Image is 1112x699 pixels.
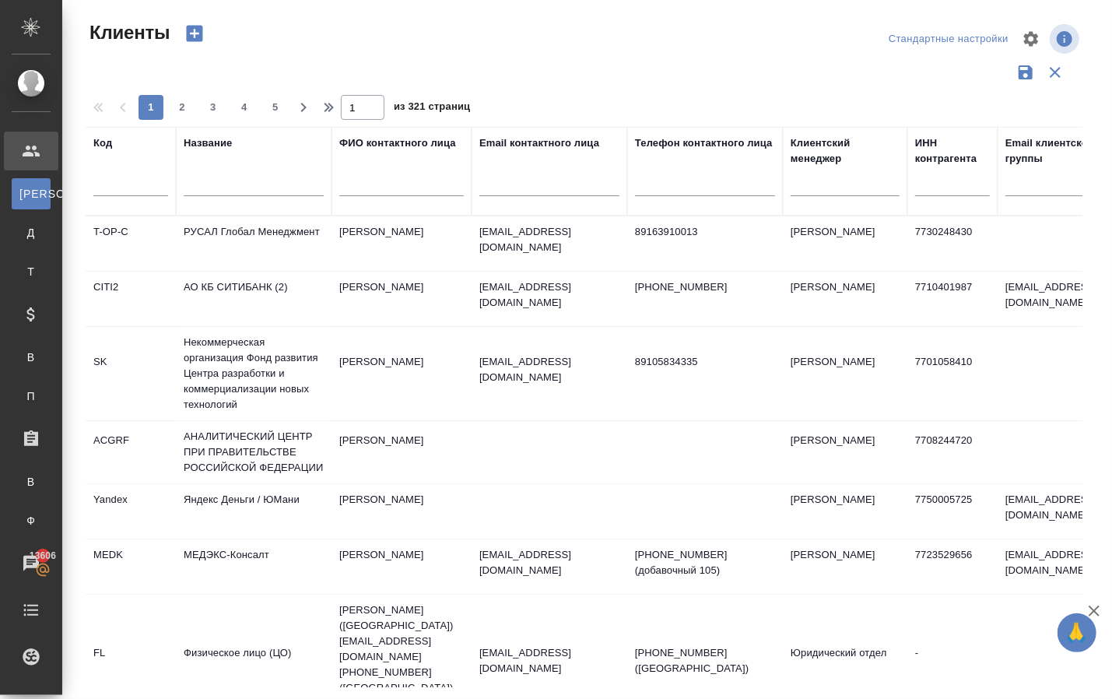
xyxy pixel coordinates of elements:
span: П [19,388,43,404]
a: П [12,381,51,412]
a: В [12,342,51,373]
div: split button [885,27,1012,51]
button: 5 [263,95,288,120]
a: Ф [12,505,51,536]
td: [PERSON_NAME] [331,425,472,479]
td: [PERSON_NAME] [783,539,907,594]
span: В [19,474,43,490]
span: 2 [170,100,195,115]
td: [PERSON_NAME] [783,346,907,401]
span: 4 [232,100,257,115]
div: ФИО контактного лица [339,135,456,151]
span: Посмотреть информацию [1050,24,1082,54]
p: 89105834335 [635,354,775,370]
span: Ф [19,513,43,529]
td: 7701058410 [907,346,998,401]
p: 89163910013 [635,224,775,240]
td: [PERSON_NAME] [331,216,472,271]
a: Д [12,217,51,248]
td: АНАЛИТИЧЕСКИЙ ЦЕНТР ПРИ ПРАВИТЕЛЬСТВЕ РОССИЙСКОЙ ФЕДЕРАЦИИ [176,421,331,483]
button: 3 [201,95,226,120]
td: АО КБ СИТИБАНК (2) [176,272,331,326]
button: 🙏 [1058,613,1096,652]
button: 2 [170,95,195,120]
td: [PERSON_NAME] [783,216,907,271]
span: [PERSON_NAME] [19,186,43,202]
td: [PERSON_NAME] [783,484,907,539]
td: Некоммерческая организация Фонд развития Центра разработки и коммерциализации новых технологий [176,327,331,420]
td: 7730248430 [907,216,998,271]
span: В [19,349,43,365]
p: [EMAIL_ADDRESS][DOMAIN_NAME] [479,547,619,578]
span: Д [19,225,43,241]
p: [EMAIL_ADDRESS][DOMAIN_NAME] [479,279,619,311]
div: Телефон контактного лица [635,135,773,151]
a: В [12,466,51,497]
td: 7723529656 [907,539,998,594]
span: Настроить таблицу [1012,20,1050,58]
div: Код [93,135,112,151]
button: Сохранить фильтры [1011,58,1040,87]
td: [PERSON_NAME] [783,425,907,479]
a: [PERSON_NAME] [12,178,51,209]
td: [PERSON_NAME] [331,346,472,401]
td: CITI2 [86,272,176,326]
button: Сбросить фильтры [1040,58,1070,87]
td: - [907,638,998,692]
div: Название [184,135,232,151]
div: ИНН контрагента [915,135,990,167]
p: [EMAIL_ADDRESS][DOMAIN_NAME] [479,645,619,676]
td: Юридический отдел [783,638,907,692]
td: T-OP-C [86,216,176,271]
td: MEDK [86,539,176,594]
td: [PERSON_NAME] [331,272,472,326]
button: 4 [232,95,257,120]
span: 3 [201,100,226,115]
td: [PERSON_NAME] [331,539,472,594]
td: 7750005725 [907,484,998,539]
a: Т [12,256,51,287]
td: FL [86,638,176,692]
span: 5 [263,100,288,115]
div: Email контактного лица [479,135,599,151]
td: ACGRF [86,425,176,479]
p: [PHONE_NUMBER] [635,279,775,295]
p: [EMAIL_ADDRESS][DOMAIN_NAME] [479,224,619,255]
td: Физическое лицо (ЦО) [176,638,331,692]
div: Клиентский менеджер [791,135,900,167]
a: 13606 [4,544,58,583]
span: из 321 страниц [394,97,470,120]
span: 13606 [20,548,65,564]
td: SK [86,346,176,401]
button: Создать [176,20,213,47]
p: [EMAIL_ADDRESS][DOMAIN_NAME] [479,354,619,385]
span: 🙏 [1064,616,1090,649]
p: [PHONE_NUMBER] ([GEOGRAPHIC_DATA]) [635,645,775,676]
td: [PERSON_NAME] [783,272,907,326]
td: Яндекс Деньги / ЮМани [176,484,331,539]
span: Клиенты [86,20,170,45]
td: [PERSON_NAME] [331,484,472,539]
td: МЕДЭКС-Консалт [176,539,331,594]
p: [PHONE_NUMBER] (добавочный 105) [635,547,775,578]
td: РУСАЛ Глобал Менеджмент [176,216,331,271]
td: 7708244720 [907,425,998,479]
span: Т [19,264,43,279]
td: 7710401987 [907,272,998,326]
td: Yandex [86,484,176,539]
